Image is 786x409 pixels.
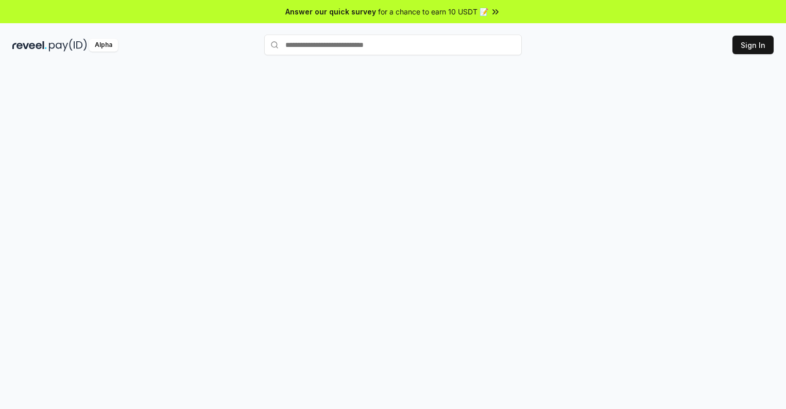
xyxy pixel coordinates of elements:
[285,6,376,17] span: Answer our quick survey
[49,39,87,52] img: pay_id
[89,39,118,52] div: Alpha
[378,6,488,17] span: for a chance to earn 10 USDT 📝
[732,36,774,54] button: Sign In
[12,39,47,52] img: reveel_dark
